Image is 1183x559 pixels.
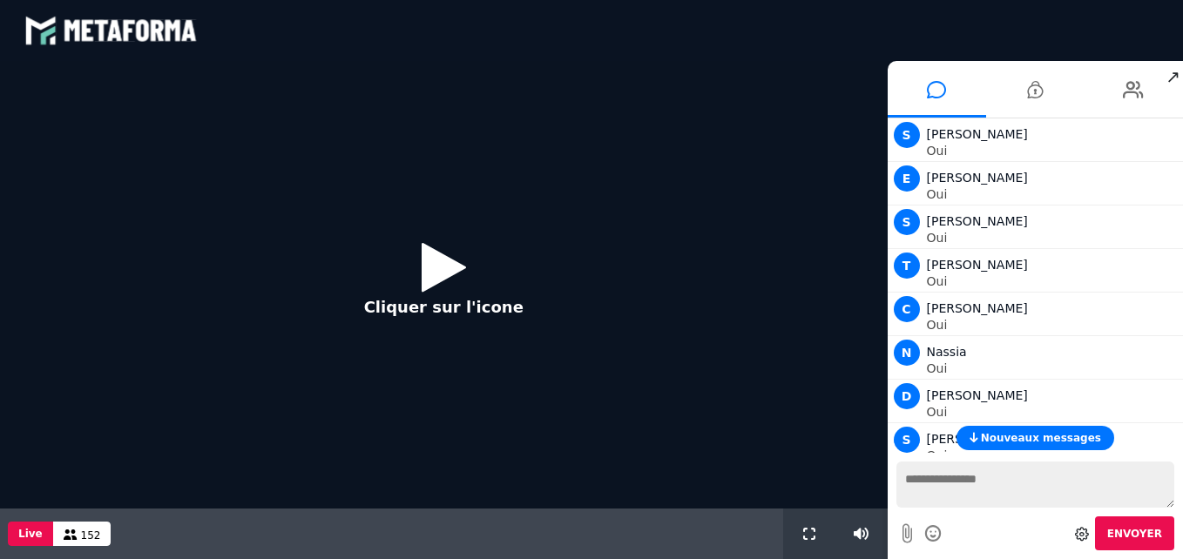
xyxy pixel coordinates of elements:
[81,529,101,542] span: 152
[927,345,967,359] span: Nassia
[927,362,1180,374] p: Oui
[927,406,1180,418] p: Oui
[927,188,1180,200] p: Oui
[927,388,1028,402] span: [PERSON_NAME]
[894,253,920,279] span: T
[927,171,1028,185] span: [PERSON_NAME]
[894,165,920,192] span: E
[927,301,1028,315] span: [PERSON_NAME]
[1095,516,1174,550] button: Envoyer
[347,229,541,341] button: Cliquer sur l'icone
[927,214,1028,228] span: [PERSON_NAME]
[927,258,1028,272] span: [PERSON_NAME]
[927,319,1180,331] p: Oui
[894,122,920,148] span: S
[1107,528,1162,540] span: Envoyer
[894,383,920,409] span: D
[927,275,1180,287] p: Oui
[894,340,920,366] span: N
[364,295,524,319] p: Cliquer sur l'icone
[927,232,1180,244] p: Oui
[894,296,920,322] span: C
[894,209,920,235] span: S
[981,432,1101,444] span: Nouveaux messages
[1163,61,1183,92] span: ↗
[957,426,1114,450] button: Nouveaux messages
[8,522,53,546] button: Live
[927,145,1180,157] p: Oui
[927,127,1028,141] span: [PERSON_NAME]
